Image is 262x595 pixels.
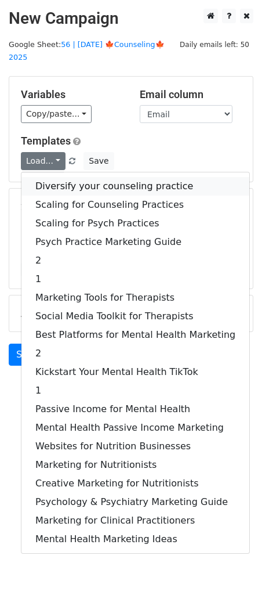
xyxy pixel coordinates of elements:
span: Daily emails left: 50 [176,38,253,51]
button: Save [83,152,114,170]
a: 56 | [DATE] 🍁Counseling🍁 2025 [9,40,165,62]
a: Kickstart Your Mental Health TikTok [21,363,249,381]
h2: New Campaign [9,9,253,28]
a: Scaling for Counseling Practices [21,196,249,214]
iframe: Chat Widget [204,539,262,595]
a: 2 [21,251,249,270]
a: Daily emails left: 50 [176,40,253,49]
a: Diversify your counseling practice [21,177,249,196]
a: Best Platforms for Mental Health Marketing [21,326,249,344]
a: 1 [21,270,249,289]
a: Scaling for Psych Practices [21,214,249,233]
a: Send [9,344,47,366]
a: 1 [21,381,249,400]
small: Google Sheet: [9,40,165,62]
a: Marketing for Nutritionists [21,456,249,474]
h5: Variables [21,88,122,101]
a: Mental Health Passive Income Marketing [21,419,249,437]
h5: Email column [140,88,241,101]
a: Marketing for Clinical Practitioners [21,511,249,530]
a: Mental Health Marketing Ideas [21,530,249,549]
a: Load... [21,152,65,170]
a: 2 [21,344,249,363]
a: Websites for Nutrition Businesses [21,437,249,456]
a: Social Media Toolkit for Therapists [21,307,249,326]
a: Creative Marketing for Nutritionists [21,474,249,493]
a: Psych Practice Marketing Guide [21,233,249,251]
a: Psychology & Psychiatry Marketing Guide [21,493,249,511]
a: Copy/paste... [21,105,92,123]
a: Templates [21,135,71,147]
a: Passive Income for Mental Health [21,400,249,419]
a: Marketing Tools for Therapists [21,289,249,307]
